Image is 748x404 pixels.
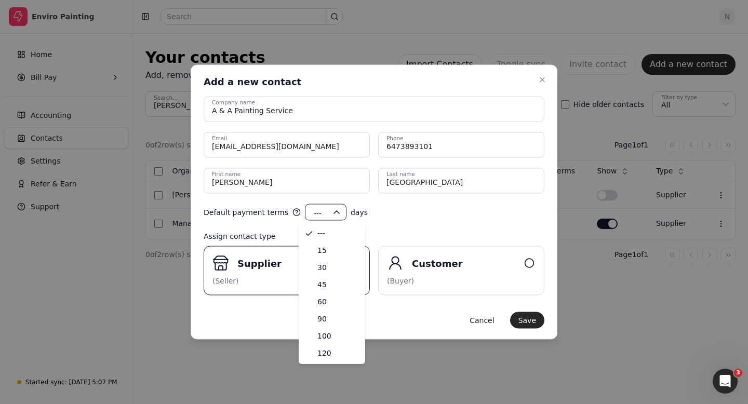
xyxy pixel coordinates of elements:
div: 60 [317,297,327,307]
span: Default payment terms [204,207,288,218]
div: 45 [317,279,327,290]
div: 30 [317,262,327,273]
div: 90 [317,314,327,325]
div: Supplier [237,256,344,270]
label: Phone [386,134,404,143]
label: Last name [386,170,415,179]
span: days [351,207,368,218]
button: Save [510,312,544,329]
iframe: Intercom live chat [713,369,738,394]
div: (Buyer) [387,276,536,287]
button: Cancel [461,312,502,329]
div: --- [317,228,325,239]
div: 15 [317,245,327,256]
div: (Seller) [212,276,361,287]
label: First name [212,170,241,179]
h2: Add a new contact [204,76,301,88]
div: Customer [412,256,519,270]
label: Company name [212,99,255,107]
div: 100 [317,331,331,342]
div: 120 [317,348,331,359]
div: Assign contact type [204,231,544,242]
label: Email [212,134,227,143]
span: 3 [734,369,742,377]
